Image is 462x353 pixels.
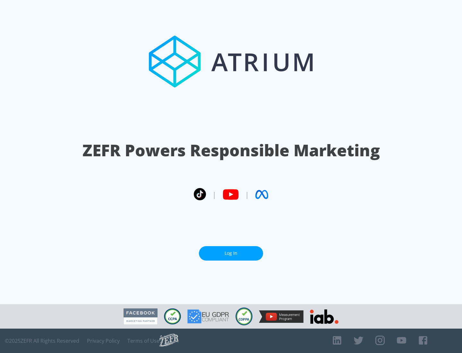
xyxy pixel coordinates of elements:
a: Terms of Use [127,338,159,344]
img: Facebook Marketing Partner [124,308,158,325]
span: | [245,190,249,199]
h1: ZEFR Powers Responsible Marketing [82,139,380,161]
img: COPPA Compliant [235,307,252,325]
a: Privacy Policy [87,338,120,344]
span: | [212,190,216,199]
img: IAB [310,309,338,324]
img: GDPR Compliant [187,309,229,323]
img: CCPA Compliant [164,308,181,324]
span: © 2025 ZEFR All Rights Reserved [5,338,79,344]
img: YouTube Measurement Program [259,310,304,323]
a: Log In [199,246,263,261]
